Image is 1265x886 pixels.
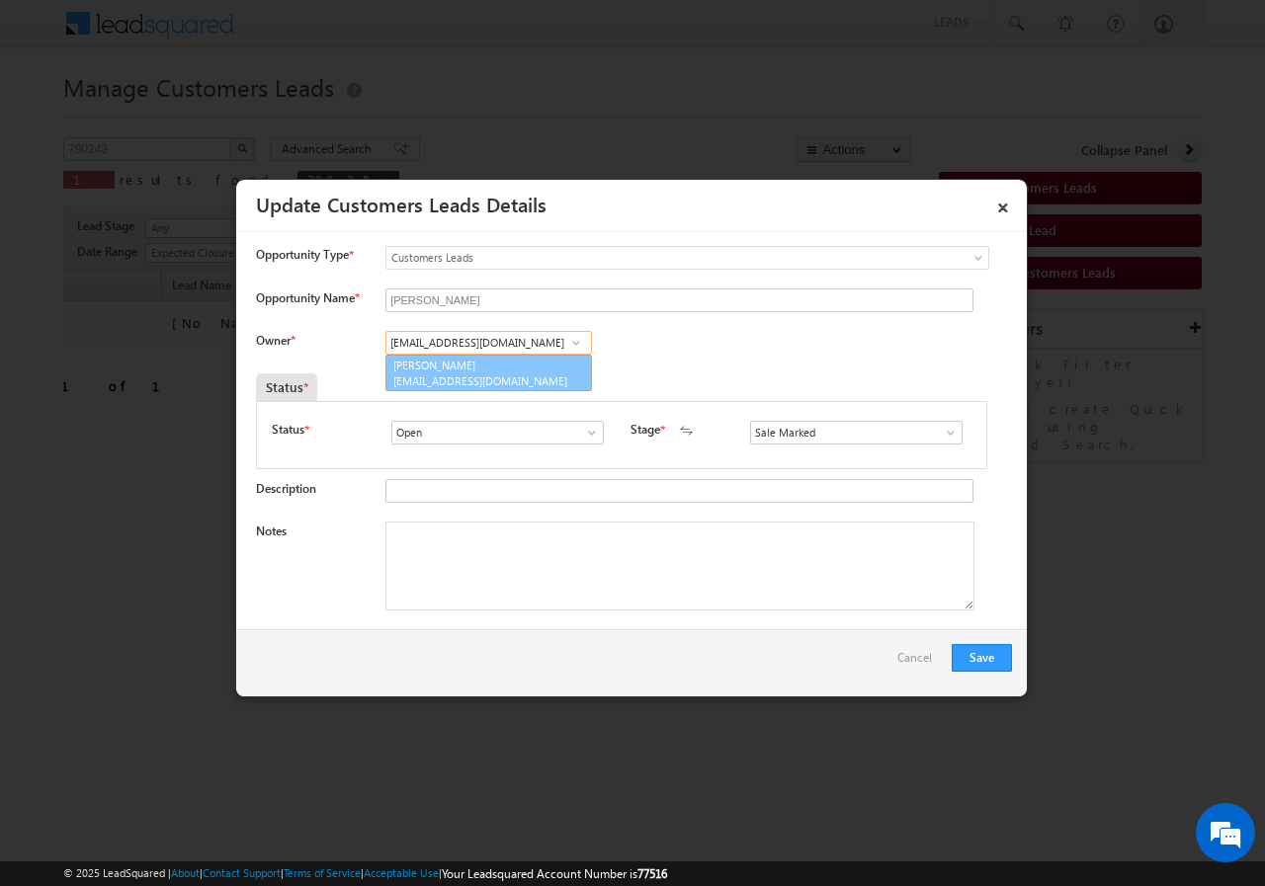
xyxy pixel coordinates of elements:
button: Save [952,644,1012,672]
div: Status [256,373,317,401]
div: Minimize live chat window [324,10,372,57]
label: Notes [256,524,287,538]
a: Acceptable Use [364,866,439,879]
label: Status [272,421,304,439]
label: Description [256,481,316,496]
a: Show All Items [933,423,958,443]
label: Owner [256,333,295,348]
textarea: Type your message and click 'Submit' [26,183,361,592]
div: Leave a message [103,104,332,129]
input: Type to Search [385,331,592,355]
a: Show All Items [574,423,599,443]
a: Contact Support [203,866,281,879]
input: Type to Search [391,421,604,444]
a: Terms of Service [284,866,361,879]
label: Stage [631,421,660,439]
em: Submit [290,608,359,635]
img: d_60004797649_company_0_60004797649 [34,104,83,129]
a: About [171,866,200,879]
a: Customers Leads [385,246,989,270]
label: Opportunity Name [256,290,359,305]
a: Show All Items [563,333,588,353]
span: 77516 [637,866,667,881]
span: Your Leadsquared Account Number is [442,866,667,881]
input: Type to Search [750,421,963,444]
span: Customers Leads [386,249,908,267]
a: [PERSON_NAME] [385,355,592,392]
span: [EMAIL_ADDRESS][DOMAIN_NAME] [393,373,571,388]
a: Update Customers Leads Details [256,190,547,217]
a: × [986,187,1020,221]
span: © 2025 LeadSquared | | | | | [63,864,667,883]
span: Opportunity Type [256,246,349,264]
a: Cancel [897,644,942,682]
